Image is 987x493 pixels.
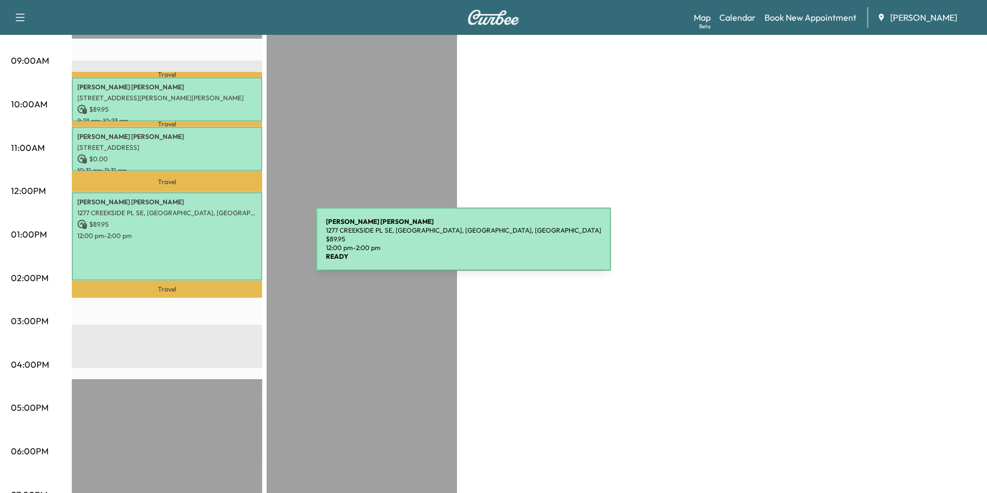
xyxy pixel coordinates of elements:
[77,209,257,217] p: 1277 CREEKSIDE PL SE, [GEOGRAPHIC_DATA], [GEOGRAPHIC_DATA], [GEOGRAPHIC_DATA]
[699,22,711,31] div: Beta
[11,98,47,111] p: 10:00AM
[764,11,856,24] a: Book New Appointment
[72,72,262,77] p: Travel
[719,11,756,24] a: Calendar
[890,11,957,24] span: [PERSON_NAME]
[77,198,257,206] p: [PERSON_NAME] [PERSON_NAME]
[72,281,262,298] p: Travel
[77,132,257,141] p: [PERSON_NAME] [PERSON_NAME]
[11,271,48,284] p: 02:00PM
[72,121,262,127] p: Travel
[11,358,49,371] p: 04:00PM
[77,117,257,125] p: 9:23 am - 10:23 am
[11,228,47,241] p: 01:00PM
[11,54,49,67] p: 09:00AM
[77,105,257,114] p: $ 89.95
[77,220,257,229] p: $ 89.95
[11,141,45,154] p: 11:00AM
[77,94,257,102] p: [STREET_ADDRESS][PERSON_NAME][PERSON_NAME]
[11,184,46,197] p: 12:00PM
[77,154,257,164] p: $ 0.00
[11,314,48,327] p: 03:00PM
[11,445,48,458] p: 06:00PM
[77,83,257,92] p: [PERSON_NAME] [PERSON_NAME]
[694,11,711,24] a: MapBeta
[77,143,257,152] p: [STREET_ADDRESS]
[77,232,257,240] p: 12:00 pm - 2:00 pm
[77,166,257,175] p: 10:31 am - 11:31 am
[467,10,520,25] img: Curbee Logo
[11,401,48,414] p: 05:00PM
[72,171,262,192] p: Travel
